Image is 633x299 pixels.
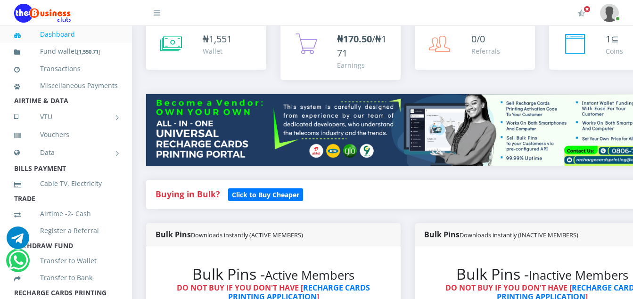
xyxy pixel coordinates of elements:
[265,267,354,283] small: Active Members
[337,32,372,45] b: ₦170.50
[232,190,299,199] b: Click to Buy Cheaper
[14,203,118,225] a: Airtime -2- Cash
[606,46,623,56] div: Coins
[203,32,232,46] div: ₦
[460,231,578,239] small: Downloads instantly (INACTIVE MEMBERS)
[471,46,500,56] div: Referrals
[14,58,118,80] a: Transactions
[280,23,401,80] a: ₦170.50/₦171 Earnings
[14,267,118,289] a: Transfer to Bank
[14,40,118,63] a: Fund wallet[1,550.71]
[14,173,118,194] a: Cable TV, Electricity
[146,23,266,70] a: ₦1,551 Wallet
[424,229,578,240] strong: Bulk Pins
[14,4,71,23] img: Logo
[14,220,118,242] a: Register a Referral
[77,48,100,55] small: [ ]
[7,234,29,249] a: Chat for support
[79,48,99,55] b: 1,550.71
[600,4,619,22] img: User
[606,32,611,45] span: 1
[14,141,118,164] a: Data
[156,229,303,240] strong: Bulk Pins
[209,32,232,45] span: 1,551
[337,60,391,70] div: Earnings
[14,75,118,97] a: Miscellaneous Payments
[415,23,535,70] a: 0/0 Referrals
[165,265,382,283] h2: Bulk Pins -
[14,105,118,129] a: VTU
[203,46,232,56] div: Wallet
[337,32,386,59] span: /₦171
[529,267,628,283] small: Inactive Members
[471,32,485,45] span: 0/0
[156,188,220,200] strong: Buying in Bulk?
[8,256,28,272] a: Chat for support
[584,6,591,13] span: Activate Your Membership
[14,250,118,272] a: Transfer to Wallet
[228,188,303,200] a: Click to Buy Cheaper
[14,124,118,145] a: Vouchers
[606,32,623,46] div: ⊆
[14,24,118,45] a: Dashboard
[191,231,303,239] small: Downloads instantly (ACTIVE MEMBERS)
[578,9,585,17] i: Activate Your Membership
